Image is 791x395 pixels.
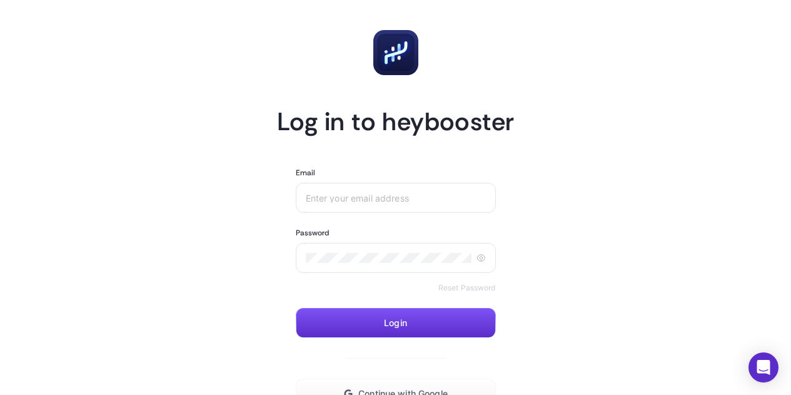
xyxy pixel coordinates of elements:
[438,283,496,293] a: Reset Password
[277,105,515,138] h1: Log in to heybooster
[296,308,496,338] button: Login
[306,193,486,203] input: Enter your email address
[748,352,778,382] div: Open Intercom Messenger
[384,318,407,328] span: Login
[296,228,330,238] label: Password
[296,168,316,178] label: Email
